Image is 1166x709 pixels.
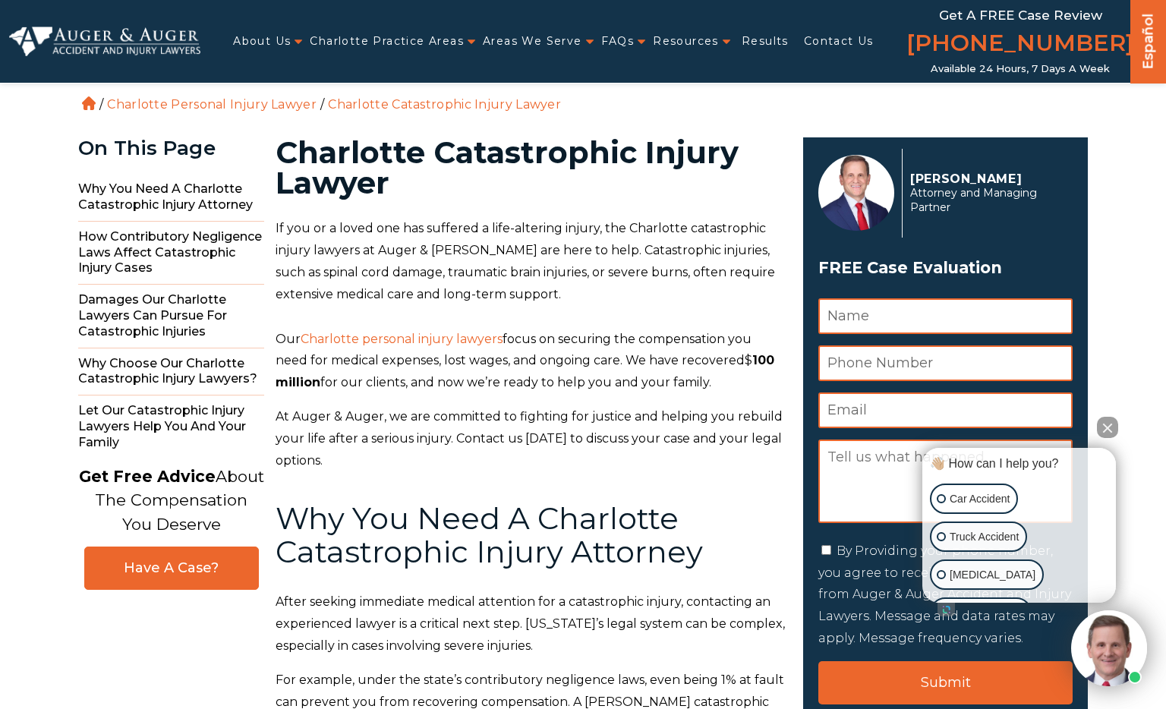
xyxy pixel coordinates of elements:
p: [PERSON_NAME] [910,172,1064,186]
span: for our clients, and now we’re ready to help you and your family. [320,375,711,389]
span: Why You Need a Charlotte Catastrophic Injury Attorney [78,174,264,222]
a: Areas We Serve [483,26,582,57]
span: Get a FREE Case Review [939,8,1102,23]
input: Email [818,392,1073,428]
a: About Us [233,26,291,57]
img: Herbert Auger [818,155,894,231]
span: After seeking immediate medical attention for a catastrophic injury, contacting an experienced la... [276,594,785,653]
a: Resources [653,26,719,57]
span: Why You Need A Charlotte Catastrophic Injury Attorney [276,499,703,570]
p: Car Accident [950,490,1010,509]
div: On This Page [78,137,264,159]
span: Our [276,332,301,346]
span: Why Choose Our Charlotte Catastrophic Injury Lawyers? [78,348,264,396]
p: [MEDICAL_DATA] [950,566,1035,585]
input: Submit [818,661,1073,704]
a: Charlotte Personal Injury Lawyer [107,97,317,112]
span: Let Our Catastrophic Injury Lawyers Help You and Your Family [78,395,264,458]
strong: Get Free Advice [79,467,216,486]
a: Open intaker chat [938,603,955,616]
span: Have A Case? [100,559,243,577]
a: FAQs [601,26,635,57]
span: FREE Case Evaluation [818,254,1073,282]
span: Available 24 Hours, 7 Days a Week [931,63,1110,75]
img: Auger & Auger Accident and Injury Lawyers Logo [9,27,200,56]
img: Intaker widget Avatar [1071,610,1147,686]
label: By Providing your phone number, you agree to receive text messages from Auger & Auger Accident an... [818,544,1071,645]
span: If you or a loved one has suffered a life-altering injury, the Charlotte catastrophic injury lawy... [276,221,775,301]
div: 👋🏼 How can I help you? [926,455,1112,472]
span: Attorney and Managing Partner [910,186,1064,215]
p: Truck Accident [950,528,1019,547]
span: How Contributory Negligence Laws Affect Catastrophic Injury Cases [78,222,264,285]
p: $ [276,329,785,394]
span: At Auger & Auger, we are committed to fighting for justice and helping you rebuild your life afte... [276,409,783,468]
button: Close Intaker Chat Widget [1097,417,1118,438]
a: Contact Us [804,26,874,57]
a: Charlotte Practice Areas [310,26,464,57]
span: focus on securing the compensation you need for medical expenses, lost wages, and ongoing care. W... [276,332,752,368]
a: Charlotte personal injury lawyers [301,332,503,346]
a: [PHONE_NUMBER] [906,27,1134,63]
a: Have A Case? [84,547,259,590]
input: Phone Number [818,345,1073,381]
a: Home [82,96,96,110]
a: Results [742,26,789,57]
li: Charlotte Catastrophic Injury Lawyer [324,97,565,112]
span: Damages Our Charlotte Lawyers Can Pursue for Catastrophic Injuries [78,285,264,348]
h1: Charlotte Catastrophic Injury Lawyer [276,137,785,198]
input: Name [818,298,1073,334]
p: About The Compensation You Deserve [79,465,264,537]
